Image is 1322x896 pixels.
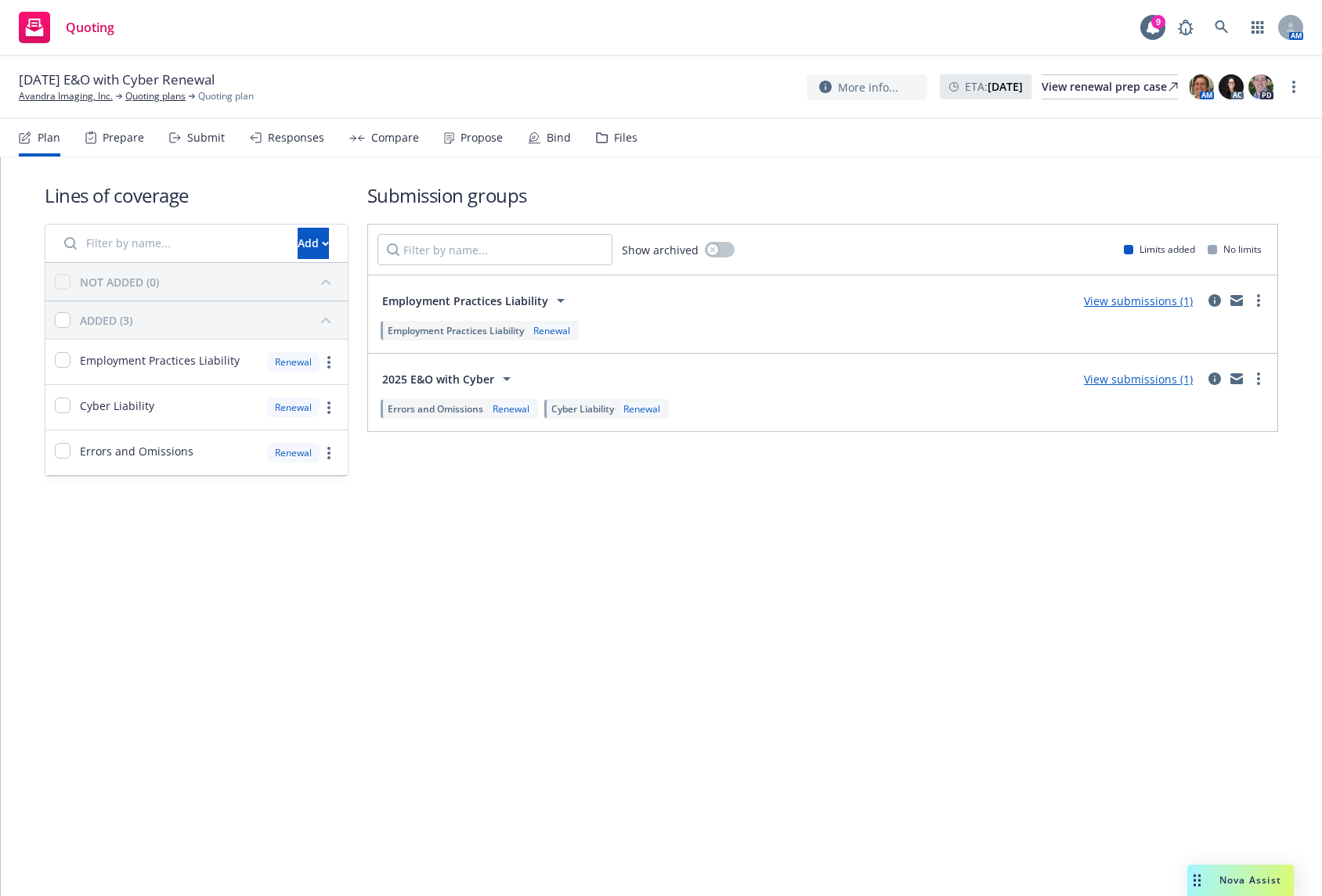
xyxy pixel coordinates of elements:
a: more [320,398,338,417]
div: Compare [371,131,419,144]
span: Quoting plan [198,89,254,103]
a: Search [1206,12,1237,43]
a: Switch app [1242,12,1273,43]
a: more [1284,77,1303,96]
div: ADDED (3) [80,312,132,329]
span: Cyber Liability [80,398,154,414]
div: Prepare [103,131,144,144]
span: ETA : [965,78,1023,95]
div: Limits added [1124,243,1195,256]
a: more [1249,369,1268,388]
img: photo [1219,74,1244,99]
button: Add [298,228,329,259]
div: Add [298,228,329,258]
div: Plan [38,131,60,144]
img: photo [1189,74,1214,99]
a: View renewal prep case [1042,74,1178,99]
div: Responses [268,131,324,144]
div: Renewal [530,324,573,337]
div: Renewal [267,398,320,417]
a: circleInformation [1205,369,1224,388]
span: [DATE] E&O with Cyber Renewal [19,70,215,89]
a: more [1249,291,1268,310]
div: Renewal [620,402,663,416]
div: 9 [1151,15,1165,29]
div: Bind [547,131,571,144]
div: View renewal prep case [1042,75,1178,99]
a: circleInformation [1205,291,1224,310]
span: Errors and Omissions [80,443,193,459]
button: 2025 E&O with Cyber [377,363,521,394]
span: Employment Practices Liability [80,352,240,369]
div: Renewal [489,402,533,416]
h1: Lines of coverage [45,182,349,208]
div: Submit [187,131,225,144]
div: Drag to move [1187,865,1207,896]
span: Errors and Omissions [388,402,483,416]
button: Nova Assist [1187,865,1294,896]
input: Filter by name... [55,228,288,259]
button: NOT ADDED (0) [80,269,338,294]
a: Report a Bug [1170,12,1201,43]
span: Employment Practices Liability [382,293,548,309]
img: photo [1248,74,1273,99]
span: Show archived [622,242,699,258]
input: Filter by name... [377,234,612,265]
div: Propose [461,131,503,144]
div: No limits [1208,243,1262,256]
span: Quoting [66,21,114,34]
strong: [DATE] [988,79,1023,94]
span: Nova Assist [1219,873,1281,887]
a: mail [1227,369,1246,388]
a: View submissions (1) [1084,372,1193,387]
button: Employment Practices Liability [377,285,575,316]
div: Renewal [267,443,320,462]
button: ADDED (3) [80,308,338,333]
span: 2025 E&O with Cyber [382,371,494,387]
a: more [320,353,338,372]
a: mail [1227,291,1246,310]
div: NOT ADDED (0) [80,274,159,290]
div: Renewal [267,352,320,372]
a: Avandra Imaging, Inc. [19,89,113,103]
a: more [320,444,338,462]
a: View submissions (1) [1084,293,1193,308]
a: Quoting [13,5,121,49]
span: More info... [838,79,898,95]
span: Employment Practices Liability [388,324,524,337]
h1: Submission groups [367,182,1278,208]
span: Cyber Liability [551,402,614,416]
div: Files [614,131,638,144]
button: More info... [807,74,927,100]
a: Quoting plans [125,89,186,103]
